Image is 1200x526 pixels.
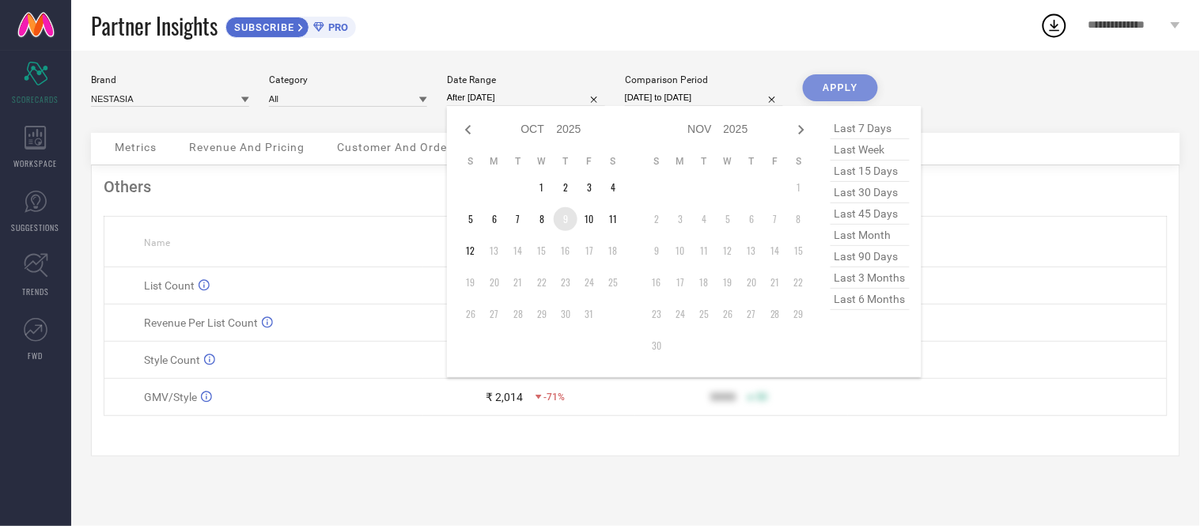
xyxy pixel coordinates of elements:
th: Monday [483,155,506,168]
td: Mon Oct 13 2025 [483,239,506,263]
span: last 3 months [831,267,910,289]
td: Sat Oct 18 2025 [601,239,625,263]
div: 9999 [710,391,736,403]
span: last week [831,139,910,161]
td: Fri Nov 07 2025 [763,207,787,231]
td: Wed Nov 12 2025 [716,239,740,263]
td: Mon Nov 03 2025 [668,207,692,231]
span: last 90 days [831,246,910,267]
span: Customer And Orders [337,141,458,153]
div: ₹ 2,014 [486,391,524,403]
td: Fri Oct 03 2025 [577,176,601,199]
td: Tue Oct 28 2025 [506,302,530,326]
th: Sunday [459,155,483,168]
td: Wed Oct 22 2025 [530,271,554,294]
span: Metrics [115,141,157,153]
td: Sun Nov 16 2025 [645,271,668,294]
span: TRENDS [22,286,49,297]
td: Thu Oct 02 2025 [554,176,577,199]
td: Thu Nov 20 2025 [740,271,763,294]
td: Fri Nov 28 2025 [763,302,787,326]
span: SCORECARDS [13,93,59,105]
td: Fri Oct 10 2025 [577,207,601,231]
th: Saturday [601,155,625,168]
input: Select date range [447,89,605,106]
div: Brand [91,74,249,85]
td: Sat Nov 08 2025 [787,207,811,231]
td: Mon Oct 06 2025 [483,207,506,231]
td: Sat Nov 15 2025 [787,239,811,263]
td: Sun Oct 26 2025 [459,302,483,326]
div: Date Range [447,74,605,85]
td: Mon Oct 20 2025 [483,271,506,294]
div: Next month [792,120,811,139]
span: SUBSCRIBE [226,21,298,33]
td: Sun Oct 12 2025 [459,239,483,263]
span: 50 [756,392,767,403]
span: last 6 months [831,289,910,310]
span: Style Count [144,354,200,366]
td: Mon Nov 10 2025 [668,239,692,263]
td: Sun Nov 09 2025 [645,239,668,263]
td: Wed Oct 01 2025 [530,176,554,199]
th: Tuesday [506,155,530,168]
td: Tue Oct 21 2025 [506,271,530,294]
span: PRO [324,21,348,33]
th: Saturday [787,155,811,168]
td: Wed Oct 29 2025 [530,302,554,326]
td: Sat Nov 22 2025 [787,271,811,294]
td: Tue Nov 04 2025 [692,207,716,231]
span: List Count [144,279,195,292]
td: Mon Oct 27 2025 [483,302,506,326]
td: Sat Oct 25 2025 [601,271,625,294]
td: Fri Oct 31 2025 [577,302,601,326]
div: Comparison Period [625,74,783,85]
td: Fri Nov 21 2025 [763,271,787,294]
td: Sun Nov 30 2025 [645,334,668,358]
td: Sun Oct 05 2025 [459,207,483,231]
td: Thu Nov 13 2025 [740,239,763,263]
td: Thu Oct 09 2025 [554,207,577,231]
td: Mon Nov 24 2025 [668,302,692,326]
td: Thu Nov 06 2025 [740,207,763,231]
td: Sun Nov 02 2025 [645,207,668,231]
span: last 30 days [831,182,910,203]
div: Previous month [459,120,478,139]
td: Tue Oct 14 2025 [506,239,530,263]
td: Wed Nov 26 2025 [716,302,740,326]
td: Thu Oct 23 2025 [554,271,577,294]
div: Others [104,177,1168,196]
td: Fri Nov 14 2025 [763,239,787,263]
td: Fri Oct 17 2025 [577,239,601,263]
td: Tue Nov 18 2025 [692,271,716,294]
th: Tuesday [692,155,716,168]
td: Sat Nov 29 2025 [787,302,811,326]
td: Thu Nov 27 2025 [740,302,763,326]
span: last 15 days [831,161,910,182]
td: Sun Oct 19 2025 [459,271,483,294]
span: FWD [28,350,44,361]
td: Sat Nov 01 2025 [787,176,811,199]
th: Thursday [740,155,763,168]
div: Open download list [1040,11,1069,40]
a: SUBSCRIBEPRO [225,13,356,38]
td: Tue Nov 11 2025 [692,239,716,263]
span: Name [144,237,170,248]
span: Revenue And Pricing [189,141,305,153]
td: Sun Nov 23 2025 [645,302,668,326]
span: WORKSPACE [14,157,58,169]
th: Wednesday [530,155,554,168]
span: Revenue Per List Count [144,316,258,329]
span: GMV/Style [144,391,197,403]
th: Friday [763,155,787,168]
div: Category [269,74,427,85]
td: Tue Nov 25 2025 [692,302,716,326]
span: last 7 days [831,118,910,139]
td: Wed Nov 05 2025 [716,207,740,231]
td: Sat Oct 04 2025 [601,176,625,199]
td: Thu Oct 16 2025 [554,239,577,263]
th: Wednesday [716,155,740,168]
td: Fri Oct 24 2025 [577,271,601,294]
td: Wed Nov 19 2025 [716,271,740,294]
span: last month [831,225,910,246]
